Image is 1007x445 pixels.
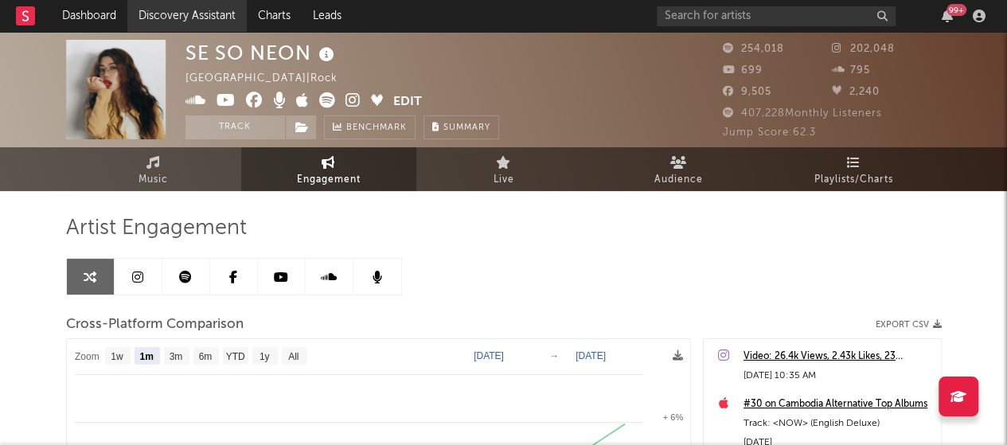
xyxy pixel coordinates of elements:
div: [GEOGRAPHIC_DATA] | Rock [185,69,356,88]
button: Summary [423,115,499,139]
span: Music [139,170,168,189]
text: Zoom [75,351,100,362]
span: 699 [723,65,763,76]
span: Summary [443,123,490,132]
text: 1w [111,351,123,362]
text: 1m [139,351,153,362]
input: Search for artists [657,6,896,26]
div: Track: <NOW> (English Deluxe) [744,414,933,433]
text: [DATE] [474,350,504,361]
span: Engagement [297,170,361,189]
span: 202,048 [832,44,895,54]
div: [DATE] 10:35 AM [744,366,933,385]
span: Benchmark [346,119,407,138]
button: 99+ [942,10,953,22]
span: 2,240 [832,87,880,97]
span: 407,228 Monthly Listeners [723,108,882,119]
a: #30 on Cambodia Alternative Top Albums [744,395,933,414]
span: Live [494,170,514,189]
span: 9,505 [723,87,771,97]
span: Artist Engagement [66,219,247,238]
span: Jump Score: 62.3 [723,127,816,138]
button: Track [185,115,285,139]
button: Export CSV [876,320,942,330]
div: SE SO NEON [185,40,338,66]
a: Engagement [241,147,416,191]
span: Playlists/Charts [814,170,893,189]
a: Audience [591,147,767,191]
a: Music [66,147,241,191]
text: + 6% [662,412,683,422]
text: 6m [198,351,212,362]
span: 254,018 [723,44,784,54]
text: 1y [259,351,269,362]
text: → [549,350,559,361]
button: Edit [393,92,422,112]
span: 795 [832,65,870,76]
span: Audience [654,170,703,189]
text: 3m [169,351,182,362]
span: Cross-Platform Comparison [66,315,244,334]
text: [DATE] [576,350,606,361]
a: Video: 26.4k Views, 2.43k Likes, 23 Comments [744,347,933,366]
text: All [288,351,299,362]
text: YTD [225,351,244,362]
div: 99 + [947,4,966,16]
a: Benchmark [324,115,416,139]
a: Live [416,147,591,191]
a: Playlists/Charts [767,147,942,191]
